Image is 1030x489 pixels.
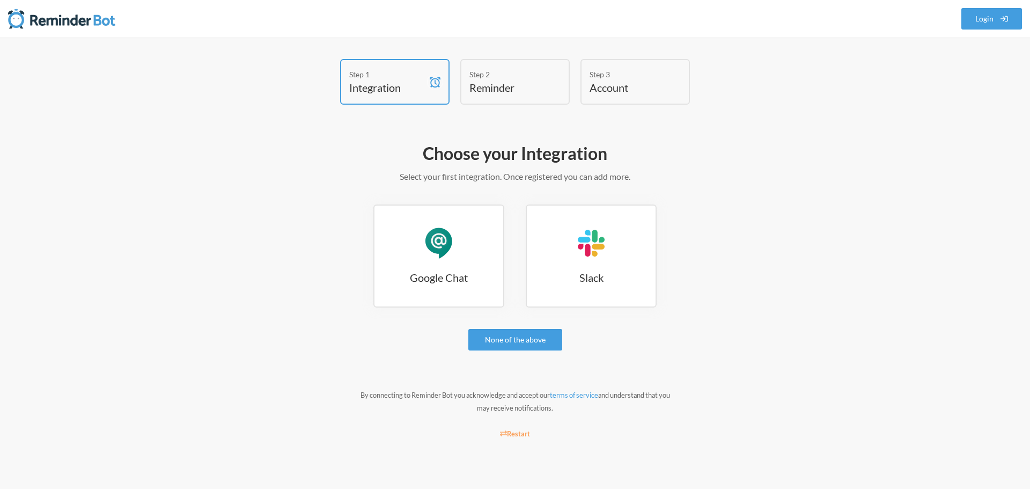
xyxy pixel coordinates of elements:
[500,429,530,438] small: Restart
[204,142,826,165] h2: Choose your Integration
[590,69,665,80] div: Step 3
[8,8,115,30] img: Reminder Bot
[349,69,424,80] div: Step 1
[360,391,670,412] small: By connecting to Reminder Bot you acknowledge and accept our and understand that you may receive ...
[527,270,656,285] h3: Slack
[550,391,598,399] a: terms of service
[468,329,562,351] a: None of the above
[204,170,826,183] p: Select your first integration. Once registered you can add more.
[469,69,545,80] div: Step 2
[961,8,1022,30] a: Login
[590,80,665,95] h4: Account
[374,270,503,285] h3: Google Chat
[349,80,424,95] h4: Integration
[469,80,545,95] h4: Reminder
